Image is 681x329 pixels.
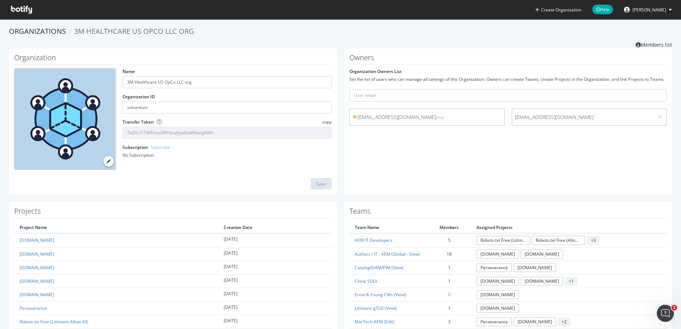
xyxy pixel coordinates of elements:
td: [DATE] [218,261,332,274]
a: [DOMAIN_NAME] [477,250,519,258]
input: Organization ID [123,101,332,114]
span: 3M Healthcare US OpCo LLC org [74,26,194,36]
div: Save [316,181,326,187]
a: Robots.txt Free (Allow All) [532,236,585,245]
button: Create Organization [535,6,582,13]
td: 18 [427,247,471,261]
a: China SOLV [355,278,378,284]
input: name [123,76,332,88]
td: 1 [427,274,471,288]
th: Creation Date [218,222,332,233]
span: Help [592,5,613,14]
a: MarTech AEM (Edit) [355,319,394,325]
td: [DATE] [218,302,332,315]
th: Assigned Projects [471,222,667,233]
a: [DOMAIN_NAME] [514,317,556,326]
a: [DOMAIN_NAME] [477,277,519,286]
div: Set the list of users who can manage all settings of this Organization. Owners can create Teams, ... [349,76,667,82]
td: 1 [427,261,471,274]
label: Organization ID [123,94,155,100]
span: Travis Yano [633,7,666,13]
span: 2 [671,305,677,310]
h1: Owners [349,54,667,65]
td: [DATE] [218,315,332,329]
a: [DOMAIN_NAME] [521,250,563,258]
a: [DOMAIN_NAME] [20,278,54,284]
a: Perseverance [20,305,47,311]
ol: breadcrumbs [9,26,672,37]
th: Project Name [14,222,218,233]
a: [DOMAIN_NAME] [20,265,54,271]
a: [DOMAIN_NAME] [20,251,54,257]
input: User email [349,89,667,101]
a: Littmann gTLD (View) [355,305,397,311]
a: Perseverance [477,263,512,272]
label: Name [123,68,135,74]
span: + 2 [558,317,571,326]
button: [PERSON_NAME] [618,4,677,15]
a: [DOMAIN_NAME] [477,304,519,313]
td: [DATE] [218,274,332,288]
a: [DOMAIN_NAME] [514,263,556,272]
a: [DOMAIN_NAME] [477,290,519,299]
td: 3 [427,315,471,329]
a: Organizations [9,26,66,36]
td: [DATE] [218,247,332,261]
th: Members [427,222,471,233]
a: AEM IT Developers [355,237,393,243]
span: [EMAIL_ADDRESS][DOMAIN_NAME] [353,114,501,121]
th: Team Name [349,222,427,233]
a: Members list [636,40,672,48]
span: + 1 [565,277,578,286]
div: No Subscription [123,152,332,158]
a: Catalog/DAM/PIM (View) [355,265,404,271]
td: [DATE] [218,233,332,247]
label: Organization Owners List [349,68,402,74]
span: [EMAIL_ADDRESS][DOMAIN_NAME] [515,114,651,121]
label: Subscription [123,144,170,150]
a: Robots.txt Free (Littmann Allow All) [477,236,530,245]
a: - Subscribe [148,144,170,150]
h1: Projects [14,207,332,218]
a: Robots.txt Free (Littmann Allow All) [20,319,88,325]
a: Authors / IT - AEM (Global - View) [355,251,420,257]
td: 5 [427,233,471,247]
a: Perseverance [477,317,512,326]
small: (me) [436,115,444,120]
a: [DOMAIN_NAME] [20,292,54,298]
td: 1 [427,302,471,315]
h1: Organization [14,54,332,65]
a: [DOMAIN_NAME] [20,237,54,243]
span: copy [322,119,332,125]
td: 0 [427,288,471,301]
button: Save [311,178,332,189]
a: Ernst & Young CWs (View) [355,292,406,298]
td: [DATE] [218,288,332,301]
iframe: Intercom live chat [657,305,674,322]
h1: Teams [349,207,667,218]
label: Transfer Token [123,119,154,125]
a: [DOMAIN_NAME] [521,277,563,286]
span: + 3 [587,236,600,245]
